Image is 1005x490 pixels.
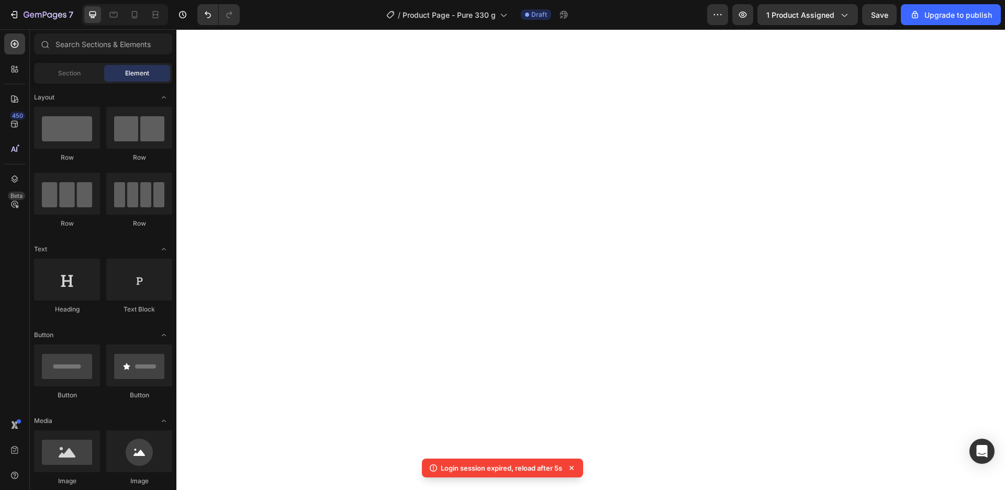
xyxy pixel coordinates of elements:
[155,89,172,106] span: Toggle open
[901,4,1001,25] button: Upgrade to publish
[34,153,100,162] div: Row
[34,305,100,314] div: Heading
[10,112,25,120] div: 450
[34,330,53,340] span: Button
[34,34,172,54] input: Search Sections & Elements
[125,69,149,78] span: Element
[766,9,834,20] span: 1 product assigned
[106,305,172,314] div: Text Block
[197,4,240,25] div: Undo/Redo
[403,9,496,20] span: Product Page - Pure 330 g
[969,439,995,464] div: Open Intercom Messenger
[398,9,400,20] span: /
[531,10,547,19] span: Draft
[155,327,172,343] span: Toggle open
[8,192,25,200] div: Beta
[757,4,858,25] button: 1 product assigned
[106,153,172,162] div: Row
[155,241,172,258] span: Toggle open
[106,219,172,228] div: Row
[910,9,992,20] div: Upgrade to publish
[106,476,172,486] div: Image
[69,8,73,21] p: 7
[34,476,100,486] div: Image
[34,416,52,426] span: Media
[34,391,100,400] div: Button
[34,219,100,228] div: Row
[34,93,54,102] span: Layout
[4,4,78,25] button: 7
[441,463,562,473] p: Login session expired, reload after 5s
[58,69,81,78] span: Section
[34,244,47,254] span: Text
[106,391,172,400] div: Button
[871,10,888,19] span: Save
[155,413,172,429] span: Toggle open
[176,29,1005,490] iframe: Design area
[862,4,897,25] button: Save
